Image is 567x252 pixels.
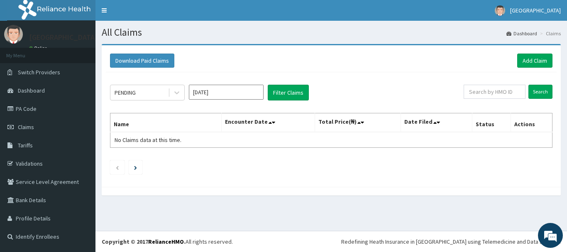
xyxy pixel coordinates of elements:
[95,231,567,252] footer: All rights reserved.
[189,85,264,100] input: Select Month and Year
[315,113,401,132] th: Total Price(₦)
[528,85,552,99] input: Search
[538,30,561,37] li: Claims
[102,238,186,245] strong: Copyright © 2017 .
[102,27,561,38] h1: All Claims
[268,85,309,100] button: Filter Claims
[110,113,222,132] th: Name
[510,7,561,14] span: [GEOGRAPHIC_DATA]
[222,113,315,132] th: Encounter Date
[4,25,23,44] img: User Image
[464,85,525,99] input: Search by HMO ID
[517,54,552,68] a: Add Claim
[401,113,472,132] th: Date Filed
[15,42,34,62] img: d_794563401_company_1708531726252_794563401
[341,237,561,246] div: Redefining Heath Insurance in [GEOGRAPHIC_DATA] using Telemedicine and Data Science!
[506,30,537,37] a: Dashboard
[148,238,184,245] a: RelianceHMO
[4,166,158,195] textarea: Type your message and hit 'Enter'
[115,164,119,171] a: Previous page
[134,164,137,171] a: Next page
[18,87,45,94] span: Dashboard
[18,123,34,131] span: Claims
[48,74,115,158] span: We're online!
[115,88,136,97] div: PENDING
[495,5,505,16] img: User Image
[511,113,552,132] th: Actions
[18,142,33,149] span: Tariffs
[43,46,139,57] div: Chat with us now
[29,45,49,51] a: Online
[18,69,60,76] span: Switch Providers
[29,34,98,41] p: [GEOGRAPHIC_DATA]
[136,4,156,24] div: Minimize live chat window
[110,54,174,68] button: Download Paid Claims
[472,113,511,132] th: Status
[115,136,181,144] span: No Claims data at this time.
